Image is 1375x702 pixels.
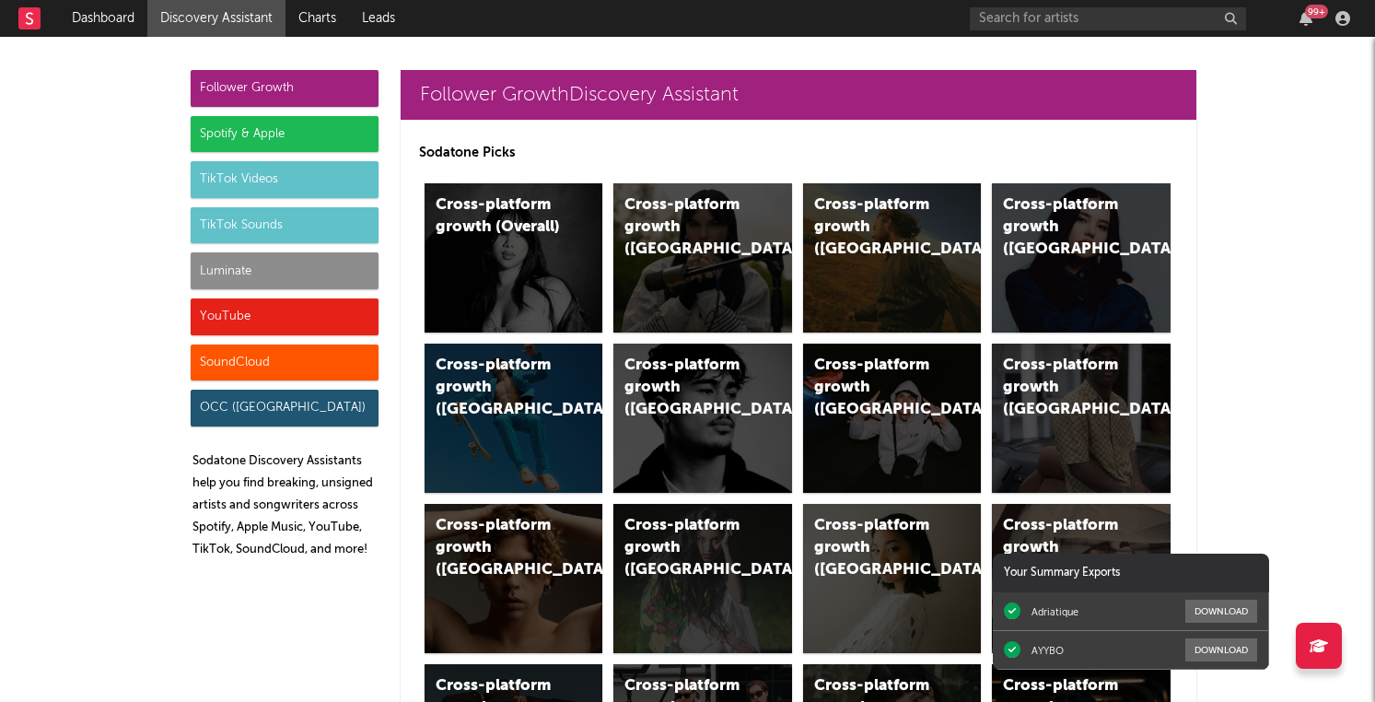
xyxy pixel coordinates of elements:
a: Follower GrowthDiscovery Assistant [401,70,1196,120]
div: TikTok Videos [191,161,379,198]
div: Cross-platform growth ([GEOGRAPHIC_DATA]) [814,194,939,261]
a: Cross-platform growth ([GEOGRAPHIC_DATA]) [613,504,792,653]
div: Your Summary Exports [993,554,1269,592]
div: Cross-platform growth ([GEOGRAPHIC_DATA]) [624,194,750,261]
div: TikTok Sounds [191,207,379,244]
a: Cross-platform growth ([GEOGRAPHIC_DATA]) [613,183,792,333]
div: SoundCloud [191,345,379,381]
div: Cross-platform growth ([GEOGRAPHIC_DATA]) [1003,515,1128,581]
button: Download [1185,600,1257,623]
div: Cross-platform growth ([GEOGRAPHIC_DATA]/GSA) [814,355,939,421]
a: Cross-platform growth ([GEOGRAPHIC_DATA]) [803,183,982,333]
div: Spotify & Apple [191,116,379,153]
div: Luminate [191,252,379,289]
div: YouTube [191,298,379,335]
a: Cross-platform growth ([GEOGRAPHIC_DATA]) [992,344,1171,493]
a: Cross-platform growth ([GEOGRAPHIC_DATA]) [425,344,603,493]
div: Cross-platform growth ([GEOGRAPHIC_DATA]) [624,355,750,421]
input: Search for artists [970,7,1246,30]
button: 99+ [1299,11,1312,26]
div: AYYBO [1031,644,1064,657]
a: Cross-platform growth ([GEOGRAPHIC_DATA]/GSA) [803,344,982,493]
a: Cross-platform growth ([GEOGRAPHIC_DATA]) [992,504,1171,653]
div: Cross-platform growth ([GEOGRAPHIC_DATA]) [436,515,561,581]
a: Cross-platform growth ([GEOGRAPHIC_DATA]) [425,504,603,653]
p: Sodatone Picks [419,142,1178,164]
a: Cross-platform growth (Overall) [425,183,603,333]
div: Cross-platform growth ([GEOGRAPHIC_DATA]) [436,355,561,421]
div: 99 + [1305,5,1328,18]
div: Cross-platform growth ([GEOGRAPHIC_DATA]) [1003,355,1128,421]
div: Adriatique [1031,605,1078,618]
div: Cross-platform growth ([GEOGRAPHIC_DATA]) [814,515,939,581]
div: Cross-platform growth ([GEOGRAPHIC_DATA]) [1003,194,1128,261]
a: Cross-platform growth ([GEOGRAPHIC_DATA]) [613,344,792,493]
p: Sodatone Discovery Assistants help you find breaking, unsigned artists and songwriters across Spo... [192,450,379,561]
a: Cross-platform growth ([GEOGRAPHIC_DATA]) [803,504,982,653]
a: Cross-platform growth ([GEOGRAPHIC_DATA]) [992,183,1171,333]
div: OCC ([GEOGRAPHIC_DATA]) [191,390,379,427]
div: Cross-platform growth ([GEOGRAPHIC_DATA]) [624,515,750,581]
div: Cross-platform growth (Overall) [436,194,561,239]
div: Follower Growth [191,70,379,107]
button: Download [1185,638,1257,661]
